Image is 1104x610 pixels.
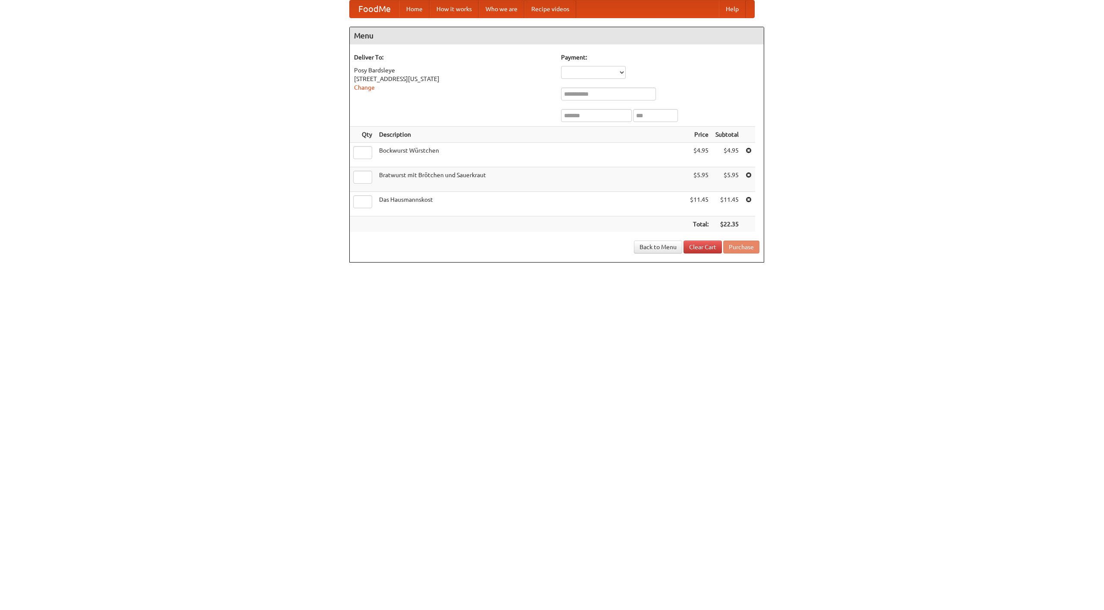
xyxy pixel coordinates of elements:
[723,241,759,253] button: Purchase
[376,192,687,216] td: Das Hausmannskost
[430,0,479,18] a: How it works
[376,167,687,192] td: Bratwurst mit Brötchen und Sauerkraut
[712,167,742,192] td: $5.95
[687,143,712,167] td: $4.95
[561,53,759,62] h5: Payment:
[376,143,687,167] td: Bockwurst Würstchen
[684,241,722,253] a: Clear Cart
[687,192,712,216] td: $11.45
[350,0,399,18] a: FoodMe
[712,143,742,167] td: $4.95
[354,66,552,75] div: Posy Bardsleye
[354,53,552,62] h5: Deliver To:
[354,84,375,91] a: Change
[712,127,742,143] th: Subtotal
[376,127,687,143] th: Description
[687,167,712,192] td: $5.95
[399,0,430,18] a: Home
[712,192,742,216] td: $11.45
[712,216,742,232] th: $22.35
[524,0,576,18] a: Recipe videos
[634,241,682,253] a: Back to Menu
[687,216,712,232] th: Total:
[687,127,712,143] th: Price
[479,0,524,18] a: Who we are
[350,127,376,143] th: Qty
[354,75,552,83] div: [STREET_ADDRESS][US_STATE]
[350,27,764,44] h4: Menu
[719,0,746,18] a: Help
